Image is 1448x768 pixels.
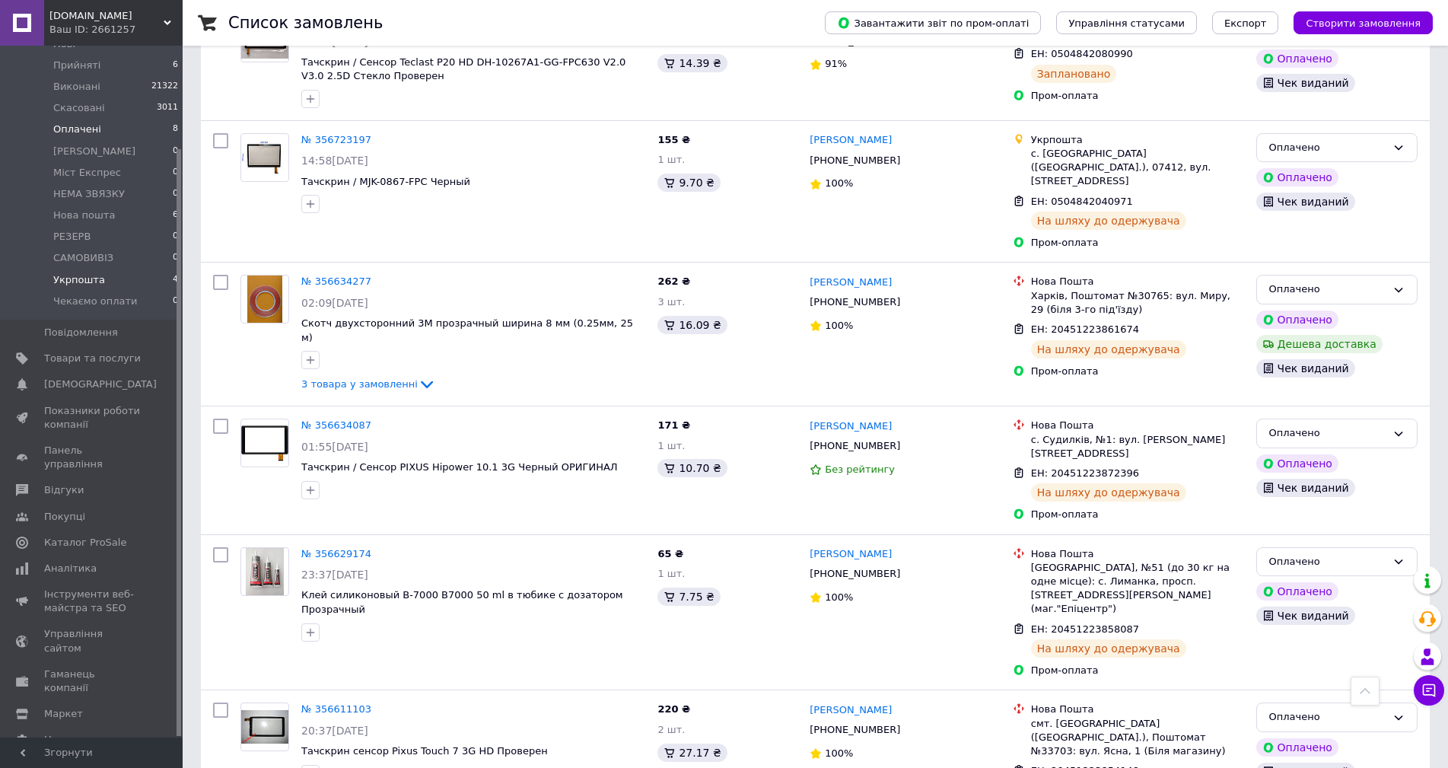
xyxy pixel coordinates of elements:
[1031,147,1244,189] div: с. [GEOGRAPHIC_DATA] ([GEOGRAPHIC_DATA].), 07412, вул. [STREET_ADDRESS]
[1256,582,1338,601] div: Оплачено
[825,747,853,759] span: 100%
[1031,212,1186,230] div: На шляху до одержувача
[301,548,371,559] a: № 356629174
[1031,365,1244,378] div: Пром-оплата
[301,317,633,343] a: Скотч двухсторонний 3M прозрачный ширина 8 мм (0.25мм, 25 м)
[1256,335,1383,353] div: Дешева доставка
[241,140,288,176] img: Фото товару
[173,251,178,265] span: 0
[301,703,371,715] a: № 356611103
[53,145,135,158] span: [PERSON_NAME]
[1031,623,1139,635] span: ЕН: 20451223858087
[825,11,1041,34] button: Завантажити звіт по пром-оплаті
[1212,11,1279,34] button: Експорт
[1031,289,1244,317] div: Харків, Поштомат №30765: вул. Миру, 29 (біля 3-го під'їзду)
[657,588,720,606] div: 7.75 ₴
[1278,17,1433,28] a: Створити замовлення
[1031,467,1139,479] span: ЕН: 20451223872396
[1414,675,1444,706] button: Чат з покупцем
[1256,168,1338,186] div: Оплачено
[810,419,892,434] a: [PERSON_NAME]
[173,230,178,244] span: 0
[1256,607,1355,625] div: Чек виданий
[301,276,371,287] a: № 356634277
[240,419,289,467] a: Фото товару
[1031,433,1244,460] div: с. Судилків, №1: вул. [PERSON_NAME][STREET_ADDRESS]
[810,568,900,579] span: [PHONE_NUMBER]
[53,187,125,201] span: НЕМА ЗВЯЗКУ
[657,54,727,72] div: 14.39 ₴
[1031,419,1244,432] div: Нова Пошта
[1068,18,1185,29] span: Управління статусами
[657,724,685,735] span: 2 шт.
[44,562,97,575] span: Аналітика
[1269,282,1386,298] div: Оплачено
[1306,18,1421,29] span: Створити замовлення
[1256,49,1338,68] div: Оплачено
[657,174,720,192] div: 9.70 ₴
[53,209,115,222] span: Нова пошта
[810,155,900,166] span: [PHONE_NUMBER]
[301,745,548,757] a: Тачскрин сенсор Pixus Touch 7 3G HD Проверен
[157,101,178,115] span: 3011
[53,59,100,72] span: Прийняті
[1224,18,1267,29] span: Експорт
[241,710,288,744] img: Фото товару
[1269,709,1386,725] div: Оплачено
[825,320,853,331] span: 100%
[810,296,900,308] span: [PHONE_NUMBER]
[173,295,178,308] span: 0
[44,352,141,365] span: Товари та послуги
[44,510,85,524] span: Покупці
[1256,311,1338,329] div: Оплачено
[657,316,727,334] div: 16.09 ₴
[810,133,892,148] a: [PERSON_NAME]
[247,276,283,323] img: Фото товару
[301,461,618,473] span: Тачскрин / Сенсор PIXUS Hipower 10.1 3G Черный ОРИГИНАЛ
[1269,425,1386,441] div: Оплачено
[44,378,157,391] span: [DEMOGRAPHIC_DATA]
[657,548,683,559] span: 65 ₴
[301,378,418,390] span: 3 товара у замовленні
[1256,738,1338,757] div: Оплачено
[228,14,383,32] h1: Список замовлень
[241,425,288,461] img: Фото товару
[657,744,727,762] div: 27.17 ₴
[44,404,141,432] span: Показники роботи компанії
[825,591,853,603] span: 100%
[301,725,368,737] span: 20:37[DATE]
[1031,196,1133,207] span: ЕН: 0504842040971
[1031,561,1244,617] div: [GEOGRAPHIC_DATA], №51 (до 30 кг на одне місце): с. Лиманка, просп. [STREET_ADDRESS][PERSON_NAME]...
[53,273,105,287] span: Укрпошта
[301,155,368,167] span: 14:58[DATE]
[1031,664,1244,677] div: Пром-оплата
[1256,454,1338,473] div: Оплачено
[53,251,113,265] span: САМОВИВІЗ
[44,483,84,497] span: Відгуки
[44,707,83,721] span: Маркет
[151,80,178,94] span: 21322
[44,627,141,655] span: Управління сайтом
[657,703,690,715] span: 220 ₴
[1256,479,1355,497] div: Чек виданий
[1031,275,1244,288] div: Нова Пошта
[301,419,371,431] a: № 356634087
[1294,11,1433,34] button: Створити замовлення
[173,209,178,222] span: 6
[1031,703,1244,716] div: Нова Пошта
[246,548,284,595] img: Фото товару
[657,440,685,451] span: 1 шт.
[53,101,105,115] span: Скасовані
[173,166,178,180] span: 0
[810,724,900,735] span: [PHONE_NUMBER]
[301,297,368,309] span: 02:09[DATE]
[301,569,368,581] span: 23:37[DATE]
[301,378,436,390] a: 3 товара у замовленні
[301,176,470,187] span: Тачскрин / MJK-0867-FPC Черный
[240,133,289,182] a: Фото товару
[1031,717,1244,759] div: смт. [GEOGRAPHIC_DATA] ([GEOGRAPHIC_DATA].), Поштомат №33703: вул. Ясна, 1 (Біля магазину)
[657,296,685,308] span: 3 шт.
[810,547,892,562] a: [PERSON_NAME]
